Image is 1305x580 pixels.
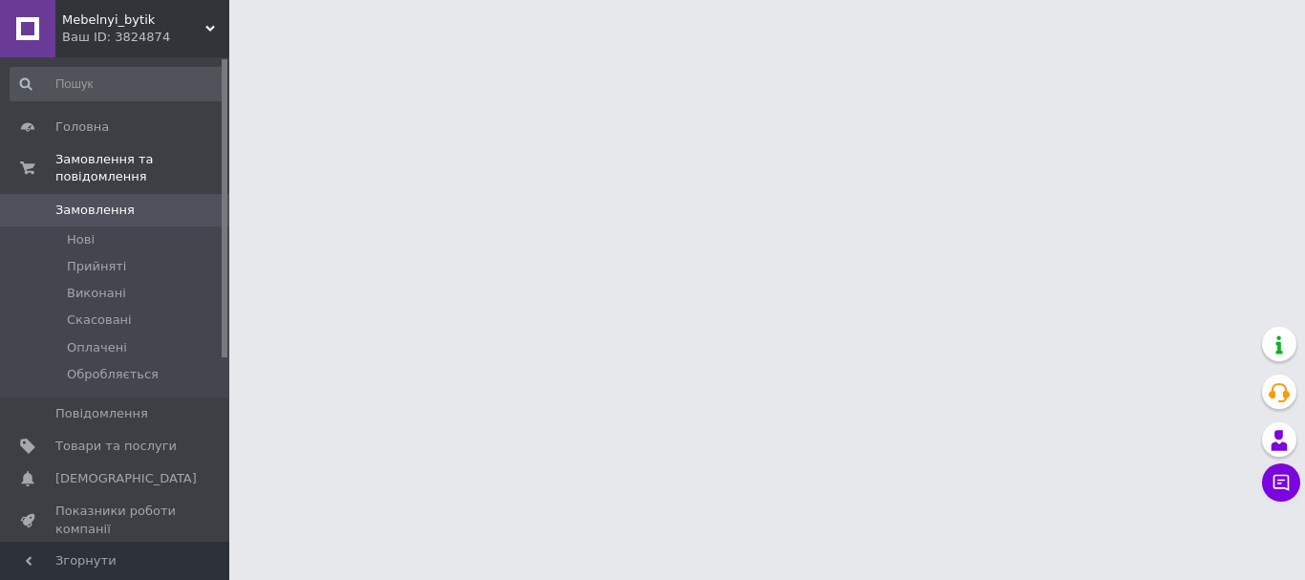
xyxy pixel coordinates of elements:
span: Прийняті [67,258,126,275]
span: Замовлення та повідомлення [55,151,229,185]
span: Повідомлення [55,405,148,422]
span: Головна [55,118,109,136]
div: Ваш ID: 3824874 [62,29,229,46]
span: Нові [67,231,95,248]
span: Обробляється [67,366,159,383]
span: Виконані [67,285,126,302]
span: Товари та послуги [55,438,177,455]
span: [DEMOGRAPHIC_DATA] [55,470,197,487]
span: Скасовані [67,311,132,329]
input: Пошук [10,67,225,101]
span: Mebelnyi_bytik [62,11,205,29]
span: Замовлення [55,202,135,219]
span: Показники роботи компанії [55,503,177,537]
button: Чат з покупцем [1262,463,1300,502]
span: Оплачені [67,339,127,356]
